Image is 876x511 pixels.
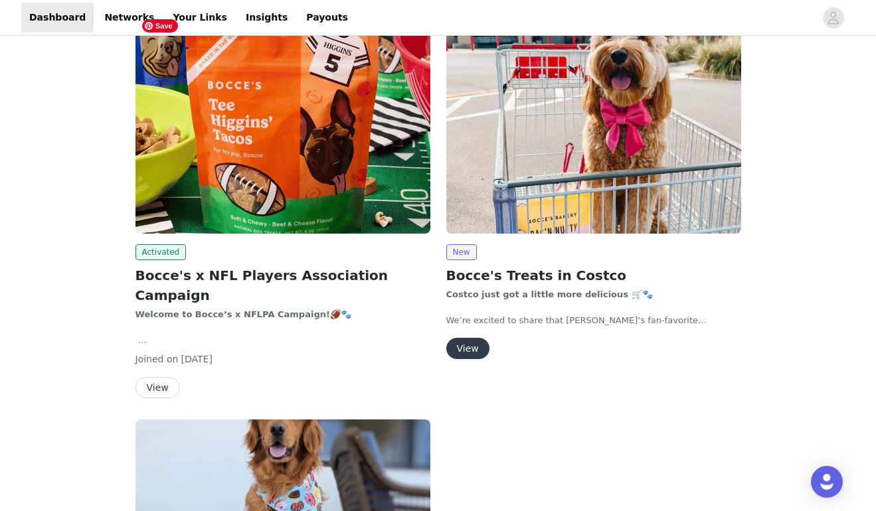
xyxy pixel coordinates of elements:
p: 🏈🐾 [135,308,430,321]
strong: Costco just got a little more delicious 🛒🐾 [446,289,653,299]
img: Bocce's [446,13,741,234]
button: View [446,338,489,359]
a: Payouts [298,3,356,33]
span: Joined on [135,354,179,364]
a: View [446,344,489,354]
span: New [446,244,477,260]
h2: Bocce's Treats in Costco [446,265,741,285]
p: We’re excited to share that [PERSON_NAME]’s fan-favorite Campfire treats are hitting the shelves ... [446,314,741,327]
button: View [135,377,180,398]
h2: Bocce's x NFL Players Association Campaign [135,265,430,305]
a: Insights [238,3,296,33]
div: avatar [827,7,839,29]
span: Activated [135,244,187,260]
img: Bocce's [135,13,430,234]
a: Networks [96,3,162,33]
strong: Welcome to Bocce’s x NFLPA Campaign! [135,309,330,319]
span: Save [142,19,178,33]
div: Open Intercom Messenger [811,466,843,498]
a: Dashboard [21,3,94,33]
span: [DATE] [181,354,213,364]
a: View [135,383,180,393]
a: Your Links [165,3,235,33]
